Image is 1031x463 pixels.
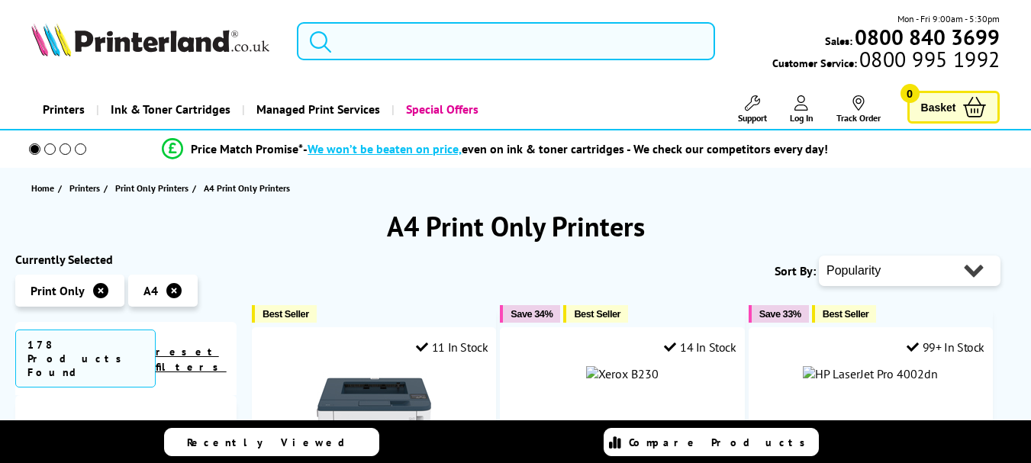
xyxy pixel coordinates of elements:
a: Track Order [836,95,881,124]
a: Managed Print Services [242,90,391,129]
div: 14 In Stock [664,339,736,355]
div: 99+ In Stock [907,339,984,355]
a: Log In [790,95,814,124]
button: Save 34% [500,305,560,323]
span: A4 [143,283,158,298]
a: Printers [31,90,96,129]
a: reset filters [156,345,227,374]
span: Save 34% [511,308,553,320]
b: 0800 840 3699 [855,23,1000,51]
div: 11 In Stock [416,339,488,355]
span: Customer Service: [772,52,1000,70]
a: Recently Viewed [164,428,379,456]
h1: A4 Print Only Printers [15,208,1016,244]
button: Best Seller [252,305,317,323]
a: Support [738,95,767,124]
button: Best Seller [812,305,877,323]
span: Best Seller [574,308,620,320]
a: Printers [69,180,104,196]
span: A4 Print Only Printers [204,182,290,194]
span: We won’t be beaten on price, [308,141,462,156]
span: 0800 995 1992 [857,52,1000,66]
span: Sales: [825,34,852,48]
span: Best Seller [263,308,309,320]
span: Price Match Promise* [191,141,303,156]
span: Support [738,112,767,124]
button: Save 33% [749,305,809,323]
a: Ink & Toner Cartridges [96,90,242,129]
span: Sort By: [775,263,816,278]
a: Compare Products [604,428,819,456]
span: Compare Products [629,436,814,449]
li: modal_Promise [8,136,983,162]
img: Printerland Logo [31,23,269,56]
img: Xerox B230 [586,366,659,381]
span: Mon - Fri 9:00am - 5:30pm [897,11,1000,26]
span: Print Only [31,283,85,298]
span: 0 [901,84,920,103]
span: Print Only Printers [115,180,188,196]
span: Printers [69,180,100,196]
a: Special Offers [391,90,490,129]
span: Best Seller [823,308,869,320]
img: HP LaserJet Pro 4002dn [803,366,938,381]
span: Recently Viewed [187,436,360,449]
a: Basket 0 [907,91,1000,124]
a: Home [31,180,58,196]
div: - even on ink & toner cartridges - We check our competitors every day! [303,141,828,156]
div: Currently Selected [15,252,237,267]
span: Ink & Toner Cartridges [111,90,230,129]
a: Printerland Logo [31,23,279,59]
button: Best Seller [563,305,628,323]
a: Print Only Printers [115,180,192,196]
span: Basket [921,97,956,117]
span: 178 Products Found [15,330,156,387]
span: Log In [790,112,814,124]
span: Save 33% [759,308,801,320]
a: 0800 840 3699 [852,30,1000,44]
